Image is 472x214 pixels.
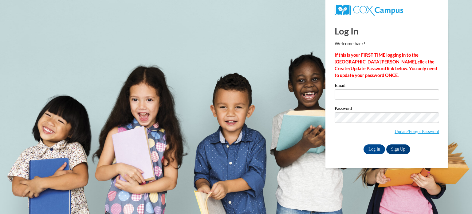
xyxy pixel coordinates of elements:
[386,144,410,154] a: Sign Up
[335,83,439,89] label: Email
[395,129,439,134] a: Update/Forgot Password
[364,144,385,154] input: Log In
[335,7,403,12] a: COX Campus
[335,40,439,47] p: Welcome back!
[335,52,437,78] strong: If this is your FIRST TIME logging in to the [GEOGRAPHIC_DATA][PERSON_NAME], click the Create/Upd...
[335,5,403,16] img: COX Campus
[335,106,439,112] label: Password
[335,25,439,37] h1: Log In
